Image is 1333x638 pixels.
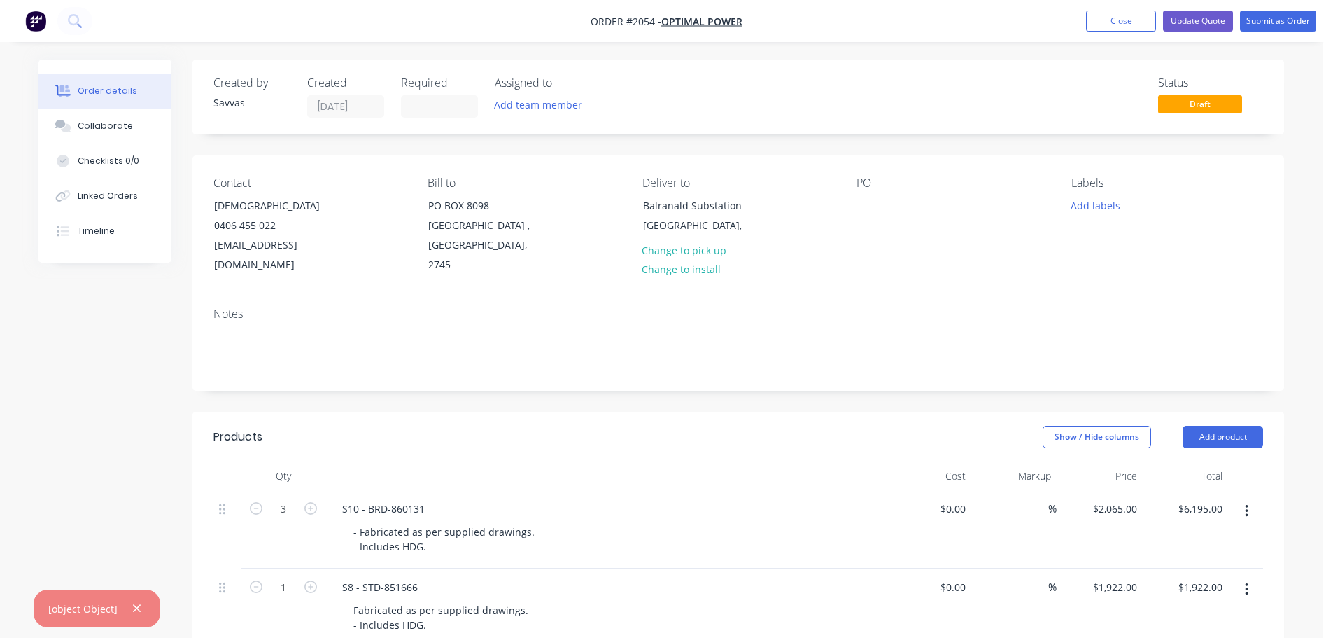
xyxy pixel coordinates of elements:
div: Contact [213,176,405,190]
div: [DEMOGRAPHIC_DATA]0406 455 022[EMAIL_ADDRESS][DOMAIN_NAME] [202,195,342,275]
img: Factory [25,11,46,32]
div: Assigned to [495,76,635,90]
div: Notes [213,307,1263,321]
div: Created by [213,76,290,90]
button: Show / Hide columns [1043,426,1151,448]
span: % [1048,579,1057,595]
div: Fabricated as per supplied drawings. - Includes HDG. [342,600,542,635]
div: [object Object] [48,602,118,616]
button: Add team member [487,95,590,114]
button: Add labels [1063,195,1127,214]
div: - Fabricated as per supplied drawings. - Includes HDG. [342,522,549,557]
div: Status [1158,76,1263,90]
div: Cost [885,462,971,490]
div: Collaborate [78,120,133,132]
div: Products [213,429,262,445]
button: Add team member [495,95,590,114]
div: Deliver to [642,176,834,190]
button: Close [1086,11,1156,32]
div: Linked Orders [78,190,138,202]
div: Bill to [428,176,619,190]
div: PO [856,176,1048,190]
button: Linked Orders [38,179,171,214]
div: Timeline [78,225,115,237]
a: Optimal Power [661,15,742,28]
div: PO BOX 8098[GEOGRAPHIC_DATA] , [GEOGRAPHIC_DATA], 2745 [416,195,556,275]
div: Savvas [213,95,290,110]
button: Order details [38,74,171,109]
div: Balranald Substation [643,196,759,216]
div: Markup [971,462,1057,490]
div: [GEOGRAPHIC_DATA] , [GEOGRAPHIC_DATA], 2745 [428,216,544,275]
div: S8 - STD-851666 [331,577,429,597]
div: [DEMOGRAPHIC_DATA] [214,196,330,216]
div: Order details [78,85,137,97]
button: Submit as Order [1240,11,1316,32]
span: % [1048,501,1057,517]
div: S10 - BRD-860131 [331,499,436,519]
button: Add product [1183,426,1263,448]
button: Update Quote [1163,11,1233,32]
button: Collaborate [38,109,171,144]
span: Order #2054 - [591,15,661,28]
div: Labels [1071,176,1263,190]
div: Required [401,76,478,90]
div: [EMAIL_ADDRESS][DOMAIN_NAME] [214,235,330,275]
button: Change to install [635,260,728,279]
div: Qty [241,462,325,490]
div: Balranald Substation[GEOGRAPHIC_DATA], [631,195,771,240]
div: Created [307,76,384,90]
div: PO BOX 8098 [428,196,544,216]
div: 0406 455 022 [214,216,330,235]
button: Change to pick up [635,240,734,259]
div: Checklists 0/0 [78,155,139,167]
button: Checklists 0/0 [38,144,171,179]
span: Draft [1158,95,1242,113]
div: [GEOGRAPHIC_DATA], [643,216,759,235]
button: Timeline [38,214,171,249]
div: Total [1143,462,1229,490]
div: Price [1057,462,1143,490]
